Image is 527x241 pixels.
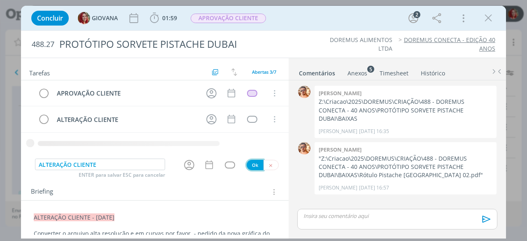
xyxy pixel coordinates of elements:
span: [DATE] 16:35 [359,128,389,135]
img: arrow-down-up.svg [231,68,237,76]
img: V [298,142,310,154]
a: DOREMUS ALIMENTOS LTDA [330,36,392,52]
b: [PERSON_NAME] [319,89,361,97]
div: PROTÓTIPO SORVETE PISTACHE DUBAI [56,34,298,54]
div: ALTERAÇÃO CLIENTE [53,115,199,125]
sup: 5 [367,66,374,73]
p: Z:\Criacao\2025\DOREMUS\CRIAÇÃO\488 - DOREMUS CONECTA - 40 ANOS\PROTÓTIPO SORVETE PISTACHE DUBAI\... [319,98,492,123]
p: [PERSON_NAME] [319,128,357,135]
div: APROVAÇÃO CLIENTE [53,88,199,98]
img: G [78,12,90,24]
span: Briefing [31,187,53,197]
button: 2 [407,12,420,25]
p: "Z:\Criacao\2025\DOREMUS\CRIAÇÃO\488 - DOREMUS CONECTA - 40 ANOS\PROTÓTIPO SORVETE PISTACHE DUBAI... [319,154,492,180]
button: 01:59 [148,12,179,25]
span: Concluir [37,15,63,21]
span: 488.27 [32,40,54,49]
span: ENTER para salvar ESC para cancelar [79,172,165,178]
button: Concluir [31,11,69,26]
b: [PERSON_NAME] [319,146,361,153]
img: V [298,86,310,98]
span: ALTERAÇÃO CLIENTE - [DATE] [34,213,114,221]
div: dialog [21,6,506,239]
a: Histórico [420,66,445,77]
a: Timesheet [379,66,409,77]
a: Comentários [298,66,336,77]
p: [PERSON_NAME] [319,184,357,192]
button: Ok [247,160,263,170]
span: GIOVANA [92,15,118,21]
span: [DATE] 16:57 [359,184,389,192]
span: Tarefas [29,67,50,77]
div: 2 [413,11,420,18]
button: GGIOVANA [78,12,118,24]
a: DOREMUS CONECTA - EDIÇÃO 40 ANOS [404,36,495,52]
span: 01:59 [162,14,177,22]
div: Anexos [347,69,367,77]
span: Abertas 3/7 [252,69,276,75]
span: APROVAÇÃO CLIENTE [191,14,266,23]
button: APROVAÇÃO CLIENTE [190,13,266,23]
